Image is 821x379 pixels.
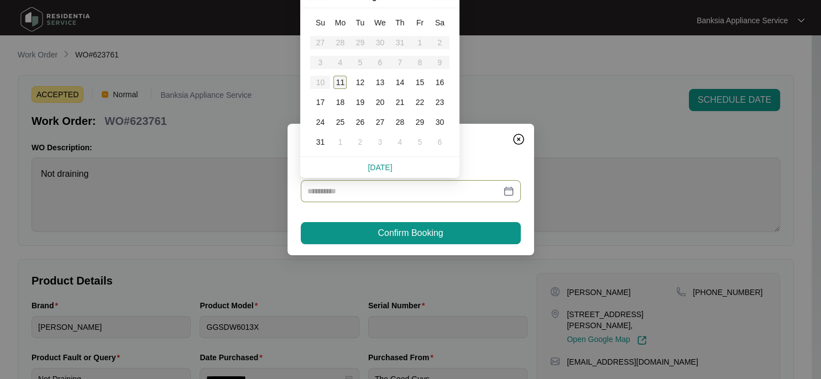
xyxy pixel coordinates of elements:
td: 2025-08-27 [370,112,390,132]
div: 25 [333,115,347,129]
div: 6 [433,135,446,149]
td: 2025-08-22 [410,92,430,112]
td: 2025-09-03 [370,132,390,152]
th: Mo [330,13,350,33]
div: 5 [413,135,426,149]
td: 2025-08-18 [330,92,350,112]
div: 11 [333,76,347,89]
div: 13 [373,76,386,89]
div: 30 [433,115,446,129]
td: 2025-08-19 [350,92,370,112]
div: 29 [413,115,426,129]
div: 17 [313,96,327,109]
div: 3 [373,135,386,149]
td: 2025-09-01 [330,132,350,152]
td: 2025-08-31 [310,132,330,152]
div: 24 [313,115,327,129]
td: 2025-08-24 [310,112,330,132]
td: 2025-08-16 [430,72,449,92]
a: [DATE] [368,163,392,172]
div: 12 [353,76,367,89]
td: 2025-09-06 [430,132,449,152]
button: Confirm Booking [301,222,521,244]
td: 2025-08-21 [390,92,410,112]
div: 14 [393,76,406,89]
td: 2025-08-15 [410,72,430,92]
td: 2025-09-05 [410,132,430,152]
th: Su [310,13,330,33]
div: 22 [413,96,426,109]
td: 2025-08-26 [350,112,370,132]
img: closeCircle [512,133,525,146]
button: Close [510,130,527,148]
div: 15 [413,76,426,89]
td: 2025-08-17 [310,92,330,112]
td: 2025-09-04 [390,132,410,152]
th: Tu [350,13,370,33]
div: 16 [433,76,446,89]
div: 1 [333,135,347,149]
div: 26 [353,115,367,129]
td: 2025-08-12 [350,72,370,92]
div: 20 [373,96,386,109]
th: Sa [430,13,449,33]
th: Th [390,13,410,33]
td: 2025-08-30 [430,112,449,132]
td: 2025-08-25 [330,112,350,132]
span: Confirm Booking [378,227,443,240]
div: 27 [373,115,386,129]
td: 2025-08-20 [370,92,390,112]
th: We [370,13,390,33]
div: 19 [353,96,367,109]
div: 31 [313,135,327,149]
td: 2025-08-13 [370,72,390,92]
div: 2 [353,135,367,149]
div: 18 [333,96,347,109]
div: 23 [433,96,446,109]
div: 28 [393,115,406,129]
td: 2025-08-14 [390,72,410,92]
td: 2025-08-11 [330,72,350,92]
div: 4 [393,135,406,149]
div: 21 [393,96,406,109]
td: 2025-08-29 [410,112,430,132]
td: 2025-09-02 [350,132,370,152]
th: Fr [410,13,430,33]
td: 2025-08-23 [430,92,449,112]
input: Date [307,185,501,197]
span: close-circle [506,187,514,195]
td: 2025-08-28 [390,112,410,132]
